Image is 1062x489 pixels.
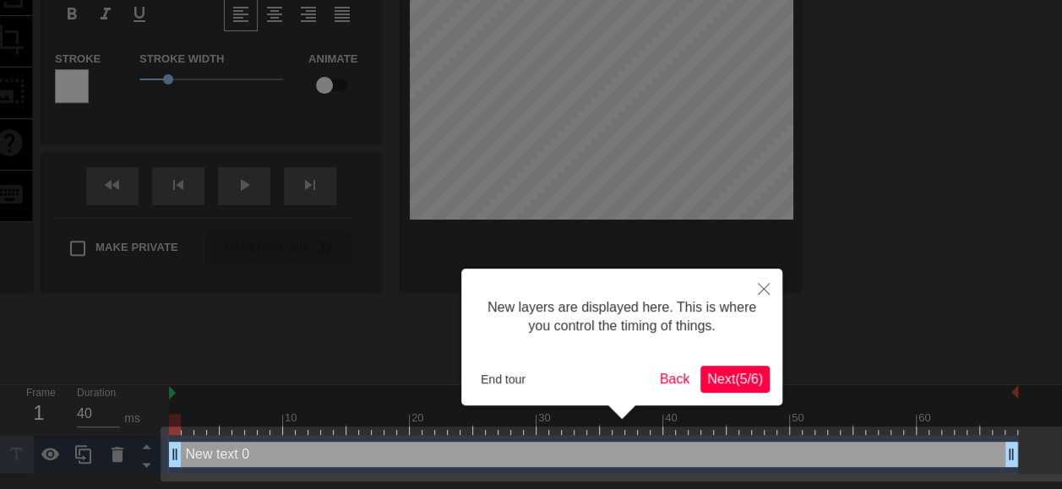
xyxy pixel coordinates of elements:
[474,367,532,392] button: End tour
[700,366,770,393] button: Next
[707,372,763,386] span: Next ( 5 / 6 )
[653,366,697,393] button: Back
[474,281,770,353] div: New layers are displayed here. This is where you control the timing of things.
[745,269,782,307] button: Close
